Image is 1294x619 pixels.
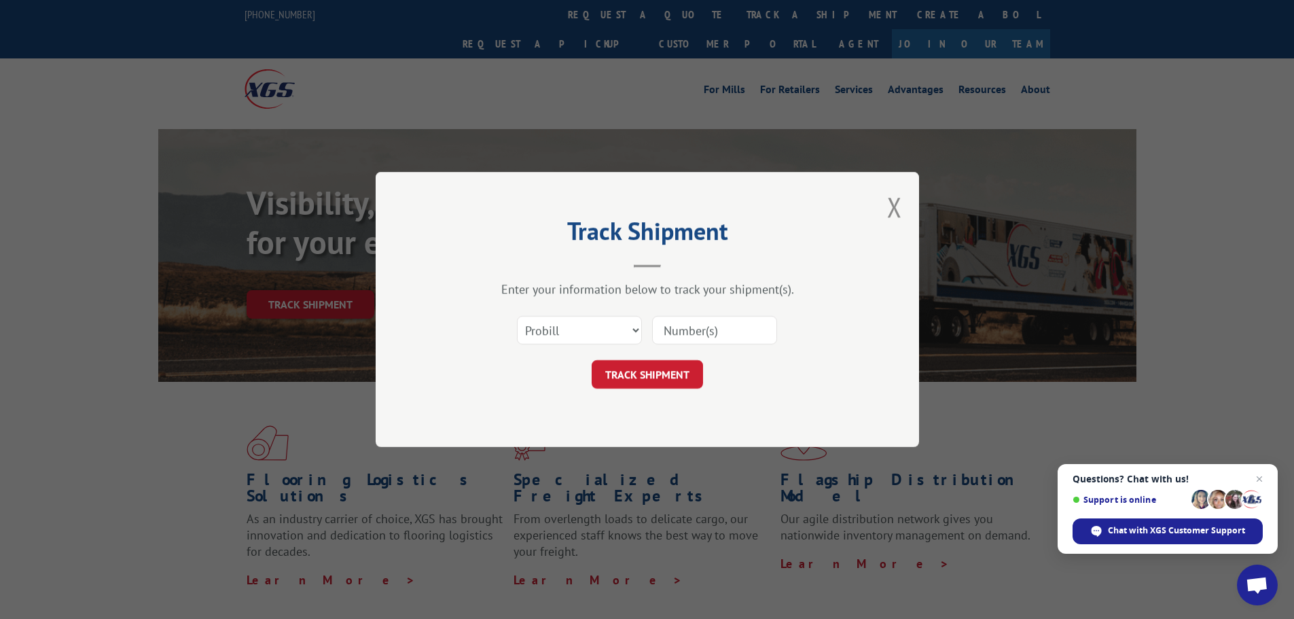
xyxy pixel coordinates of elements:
button: Close modal [887,189,902,225]
span: Questions? Chat with us! [1073,474,1263,484]
button: TRACK SHIPMENT [592,360,703,389]
span: Support is online [1073,495,1187,505]
div: Enter your information below to track your shipment(s). [444,281,851,297]
span: Chat with XGS Customer Support [1108,525,1245,537]
div: Chat with XGS Customer Support [1073,518,1263,544]
input: Number(s) [652,316,777,344]
div: Open chat [1237,565,1278,605]
h2: Track Shipment [444,222,851,247]
span: Close chat [1251,471,1268,487]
